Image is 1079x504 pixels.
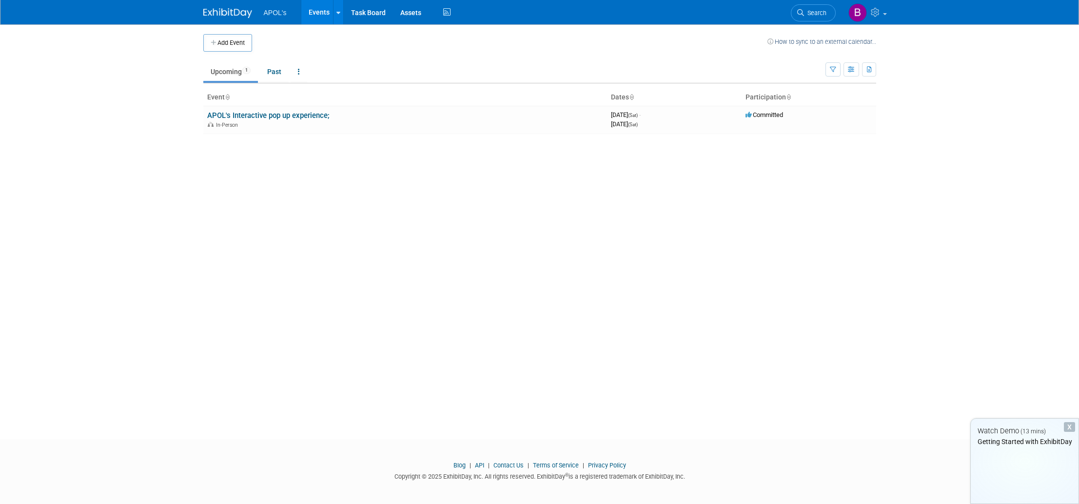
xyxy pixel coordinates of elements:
[242,67,251,74] span: 1
[1020,428,1046,435] span: (13 mins)
[203,34,252,52] button: Add Event
[260,62,289,81] a: Past
[475,462,484,469] a: API
[742,89,876,106] th: Participation
[208,122,214,127] img: In-Person Event
[525,462,531,469] span: |
[611,120,638,128] span: [DATE]
[786,93,791,101] a: Sort by Participation Type
[745,111,783,118] span: Committed
[611,111,641,118] span: [DATE]
[1064,422,1075,432] div: Dismiss
[971,437,1079,446] div: Getting Started with ExhibitDay
[628,113,638,118] span: (Sat)
[493,462,524,469] a: Contact Us
[767,38,876,45] a: How to sync to an external calendar...
[971,426,1079,436] div: Watch Demo
[848,3,867,22] img: Brenda Cooks
[804,9,826,17] span: Search
[264,9,287,17] span: APOL's
[588,462,626,469] a: Privacy Policy
[203,62,258,81] a: Upcoming1
[225,93,230,101] a: Sort by Event Name
[791,4,836,21] a: Search
[629,93,634,101] a: Sort by Start Date
[203,89,607,106] th: Event
[533,462,579,469] a: Terms of Service
[565,472,569,478] sup: ®
[628,122,638,127] span: (Sat)
[639,111,641,118] span: -
[580,462,587,469] span: |
[203,8,252,18] img: ExhibitDay
[607,89,742,106] th: Dates
[486,462,492,469] span: |
[453,462,466,469] a: Blog
[467,462,473,469] span: |
[207,111,330,120] a: APOL's Interactive pop up experience;
[216,122,241,128] span: In-Person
